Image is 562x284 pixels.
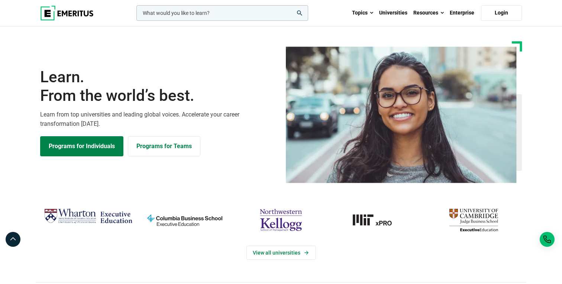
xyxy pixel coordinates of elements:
a: Explore for Business [128,136,200,156]
img: MIT xPRO [333,205,422,234]
img: Wharton Executive Education [44,205,133,227]
span: From the world’s best. [40,86,277,105]
img: Learn from the world's best [286,47,517,183]
a: MIT-xPRO [333,205,422,234]
h1: Learn. [40,68,277,105]
input: woocommerce-product-search-field-0 [136,5,308,21]
img: cambridge-judge-business-school [429,205,518,234]
a: View Universities [246,246,316,260]
p: Learn from top universities and leading global voices. Accelerate your career transformation [DATE]. [40,110,277,129]
img: columbia-business-school [140,205,229,234]
img: northwestern-kellogg [236,205,325,234]
a: Login [481,5,522,21]
a: Explore Programs [40,136,123,156]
